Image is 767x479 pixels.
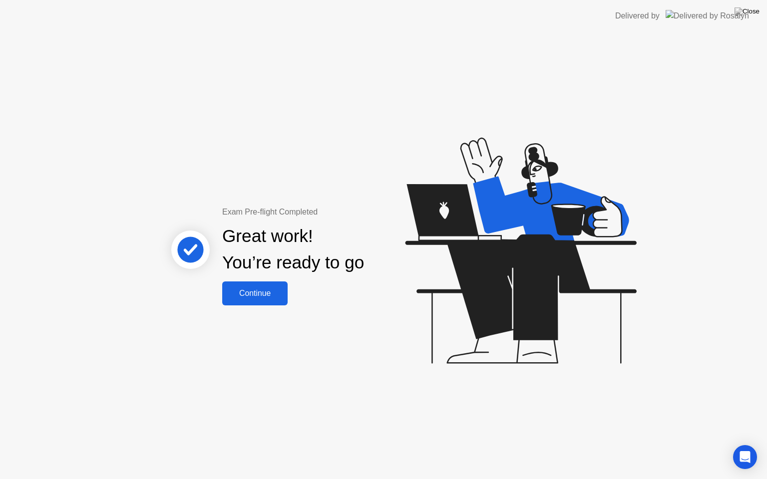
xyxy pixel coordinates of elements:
[735,7,760,15] img: Close
[666,10,749,21] img: Delivered by Rosalyn
[222,281,288,305] button: Continue
[222,206,428,218] div: Exam Pre-flight Completed
[222,223,364,276] div: Great work! You’re ready to go
[733,445,757,469] div: Open Intercom Messenger
[225,289,285,298] div: Continue
[615,10,660,22] div: Delivered by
